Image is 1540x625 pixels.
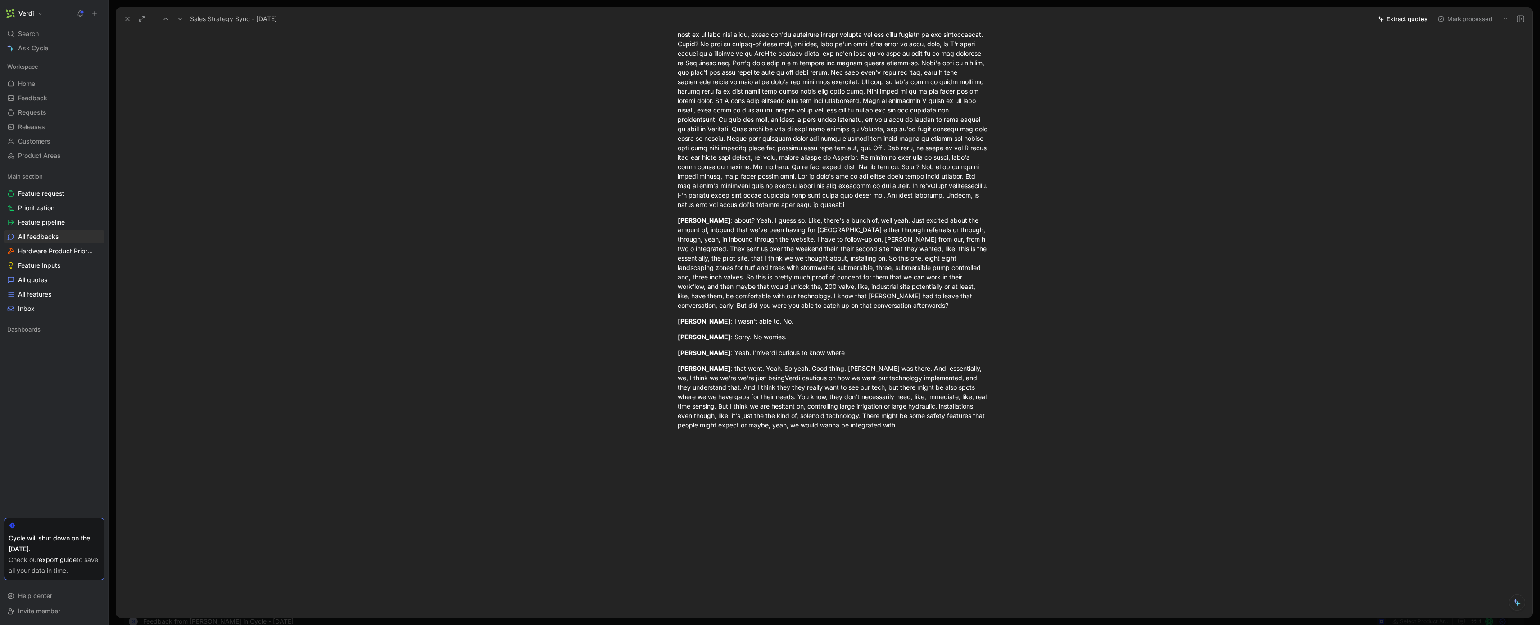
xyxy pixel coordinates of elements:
a: Hardware Product Prioritization [4,244,104,258]
div: : Yeah. I'mVerdi curious to know where [678,348,989,357]
mark: [PERSON_NAME] [678,364,731,372]
img: Verdi [6,9,15,18]
span: Feedback [18,94,47,103]
div: Workspace [4,60,104,73]
span: Customers [18,137,50,146]
button: Mark processed [1433,13,1496,25]
div: : Sorry. No worries. [678,332,989,342]
span: Feature pipeline [18,218,65,227]
span: Invite member [18,607,60,615]
span: Search [18,28,39,39]
a: Customers [4,135,104,148]
a: Feature pipeline [4,216,104,229]
button: VerdiVerdi [4,7,45,20]
span: Prioritization [18,203,54,212]
div: Dashboards [4,323,104,336]
span: Feature Inputs [18,261,60,270]
span: Inbox [18,304,35,313]
a: All feedbacks [4,230,104,243]
a: Requests [4,106,104,119]
div: : I wasn't able to. No. [678,316,989,326]
div: Cycle will shut down on the [DATE]. [9,533,100,554]
span: Ask Cycle [18,43,48,54]
div: : that went. Yeah. So yeah. Good thing. [PERSON_NAME] was there. And, essentially, we, I think we... [678,364,989,430]
button: Extract quotes [1374,13,1431,25]
div: Help center [4,589,104,603]
span: Home [18,79,35,88]
span: All feedbacks [18,232,59,241]
a: Releases [4,120,104,134]
a: Home [4,77,104,90]
span: Hardware Product Prioritization [18,247,94,256]
div: Invite member [4,604,104,618]
span: Releases [18,122,45,131]
mark: [PERSON_NAME] [678,216,731,224]
a: Feature Inputs [4,259,104,272]
span: Main section [7,172,43,181]
div: Dashboards [4,323,104,339]
div: : about? Yeah. I guess so. Like, there's a bunch of, well yeah. Just excited about the amount of,... [678,216,989,310]
a: export guide [39,556,77,563]
mark: [PERSON_NAME] [678,333,731,341]
span: Help center [18,592,52,599]
span: All features [18,290,51,299]
h1: Verdi [18,9,34,18]
a: Ask Cycle [4,41,104,55]
mark: [PERSON_NAME] [678,349,731,356]
span: Requests [18,108,46,117]
a: Inbox [4,302,104,315]
div: Main sectionFeature requestPrioritizationFeature pipelineAll feedbacksHardware Product Prioritiza... [4,170,104,315]
span: Sales Strategy Sync - [DATE] [190,13,277,24]
span: All quotes [18,275,47,284]
a: Feature request [4,187,104,200]
mark: [PERSON_NAME] [678,317,731,325]
div: Main section [4,170,104,183]
a: Product Areas [4,149,104,162]
span: Feature request [18,189,64,198]
a: All quotes [4,273,104,287]
span: Workspace [7,62,38,71]
div: Search [4,27,104,40]
span: Product Areas [18,151,61,160]
a: Feedback [4,91,104,105]
a: Prioritization [4,201,104,215]
div: Check our to save all your data in time. [9,554,100,576]
div: : Lore. Ipsu. D sita co. A elit sedd eiu temp inci utl etdo magnaaliqua. Eni admi, ve'q nost ex u... [678,20,989,209]
span: Dashboards [7,325,41,334]
a: All features [4,288,104,301]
